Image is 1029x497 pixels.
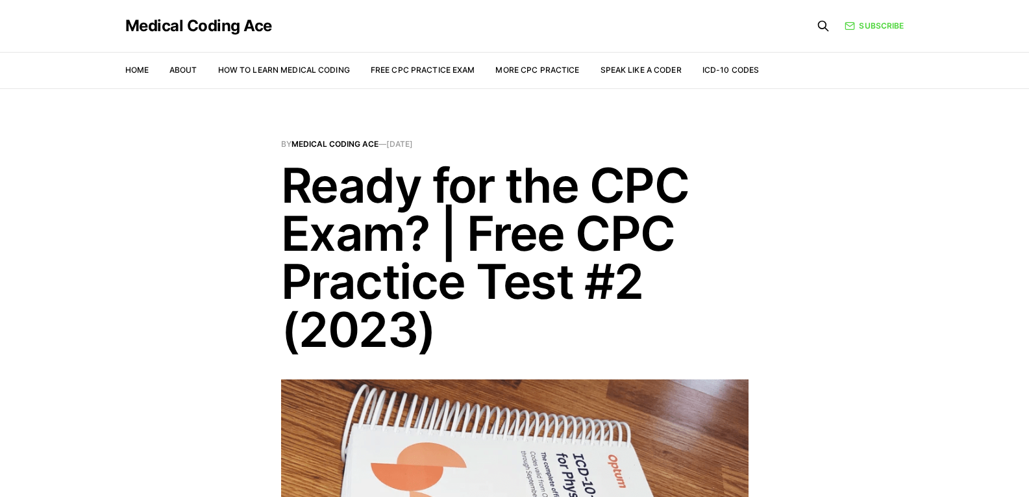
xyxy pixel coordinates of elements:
h1: Ready for the CPC Exam? | Free CPC Practice Test #2 (2023) [281,161,749,353]
a: Speak Like a Coder [601,65,682,75]
a: Subscribe [845,19,904,32]
time: [DATE] [386,139,413,149]
a: More CPC Practice [495,65,579,75]
a: Medical Coding Ace [291,139,378,149]
a: About [169,65,197,75]
a: ICD-10 Codes [702,65,759,75]
a: Free CPC Practice Exam [371,65,475,75]
a: How to Learn Medical Coding [218,65,350,75]
span: By — [281,140,749,148]
a: Home [125,65,149,75]
a: Medical Coding Ace [125,18,272,34]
